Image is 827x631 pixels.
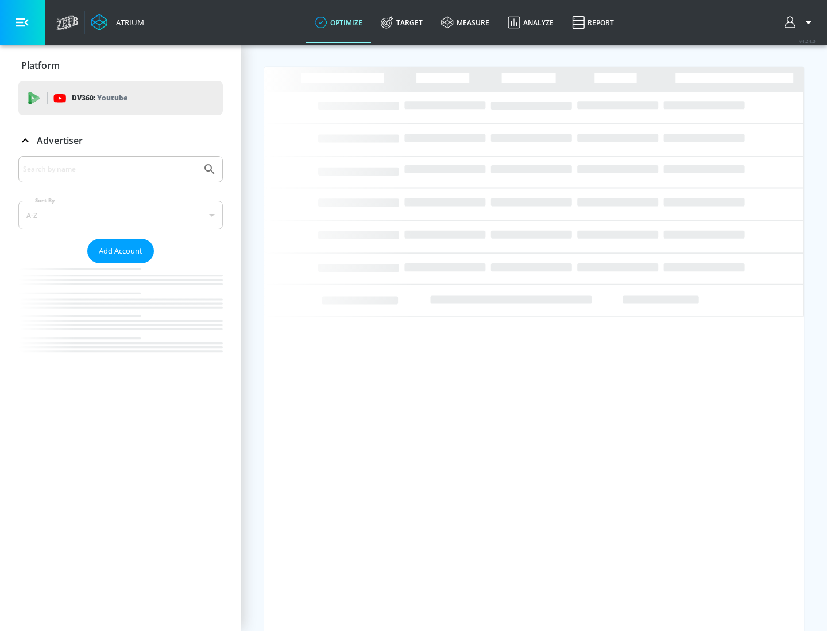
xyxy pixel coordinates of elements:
button: Add Account [87,239,154,263]
a: Analyze [498,2,563,43]
a: optimize [306,2,372,43]
a: Report [563,2,623,43]
p: Advertiser [37,134,83,147]
div: A-Z [18,201,223,229]
div: Platform [18,49,223,81]
input: Search by name [23,162,197,177]
div: Advertiser [18,156,223,375]
label: Sort By [33,197,57,204]
p: Platform [21,59,60,72]
div: DV360: Youtube [18,81,223,115]
nav: list of Advertiser [18,263,223,375]
p: DV360: [72,92,127,104]
span: v 4.24.0 [799,38,816,44]
a: Target [372,2,432,43]
span: Add Account [99,244,142,258]
p: Youtube [97,92,127,104]
a: Atrium [91,14,144,31]
div: Advertiser [18,124,223,157]
a: measure [432,2,498,43]
div: Atrium [111,17,144,28]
